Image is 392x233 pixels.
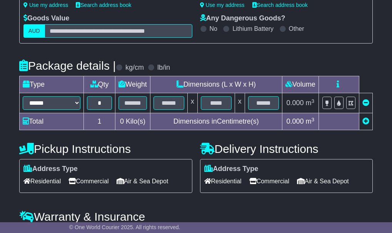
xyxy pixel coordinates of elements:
label: Lithium Battery [232,25,274,32]
td: x [235,93,245,113]
sup: 3 [312,98,315,104]
label: Address Type [23,165,78,173]
td: Type [20,76,84,93]
td: Dimensions (L x W x H) [150,76,282,93]
td: Total [20,113,84,130]
a: Add new item [362,117,369,125]
span: m [306,99,315,107]
a: Search address book [76,2,131,8]
label: lb/in [157,64,170,72]
a: Remove this item [362,99,369,107]
label: No [210,25,217,32]
label: Goods Value [23,14,69,23]
label: Other [289,25,304,32]
h4: Warranty & Insurance [19,210,373,223]
span: Commercial [68,175,108,187]
h4: Delivery Instructions [200,142,373,155]
td: Qty [84,76,115,93]
span: 0 [120,117,124,125]
span: m [306,117,315,125]
span: 0.000 [287,99,304,107]
label: Address Type [204,165,259,173]
span: Commercial [249,175,289,187]
sup: 3 [312,117,315,122]
span: Residential [204,175,242,187]
span: Air & Sea Depot [297,175,349,187]
span: Residential [23,175,61,187]
td: Dimensions in Centimetre(s) [150,113,282,130]
label: AUD [23,24,45,38]
td: Kilo(s) [115,113,150,130]
span: 0.000 [287,117,304,125]
span: © One World Courier 2025. All rights reserved. [69,224,180,230]
a: Search address book [252,2,308,8]
a: Use my address [200,2,245,8]
td: Volume [282,76,319,93]
h4: Pickup Instructions [19,142,192,155]
label: kg/cm [125,64,144,72]
h4: Package details | [19,59,116,72]
label: Any Dangerous Goods? [200,14,285,23]
td: x [187,93,197,113]
a: Use my address [23,2,68,8]
span: Air & Sea Depot [117,175,168,187]
td: 1 [84,113,115,130]
td: Weight [115,76,150,93]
